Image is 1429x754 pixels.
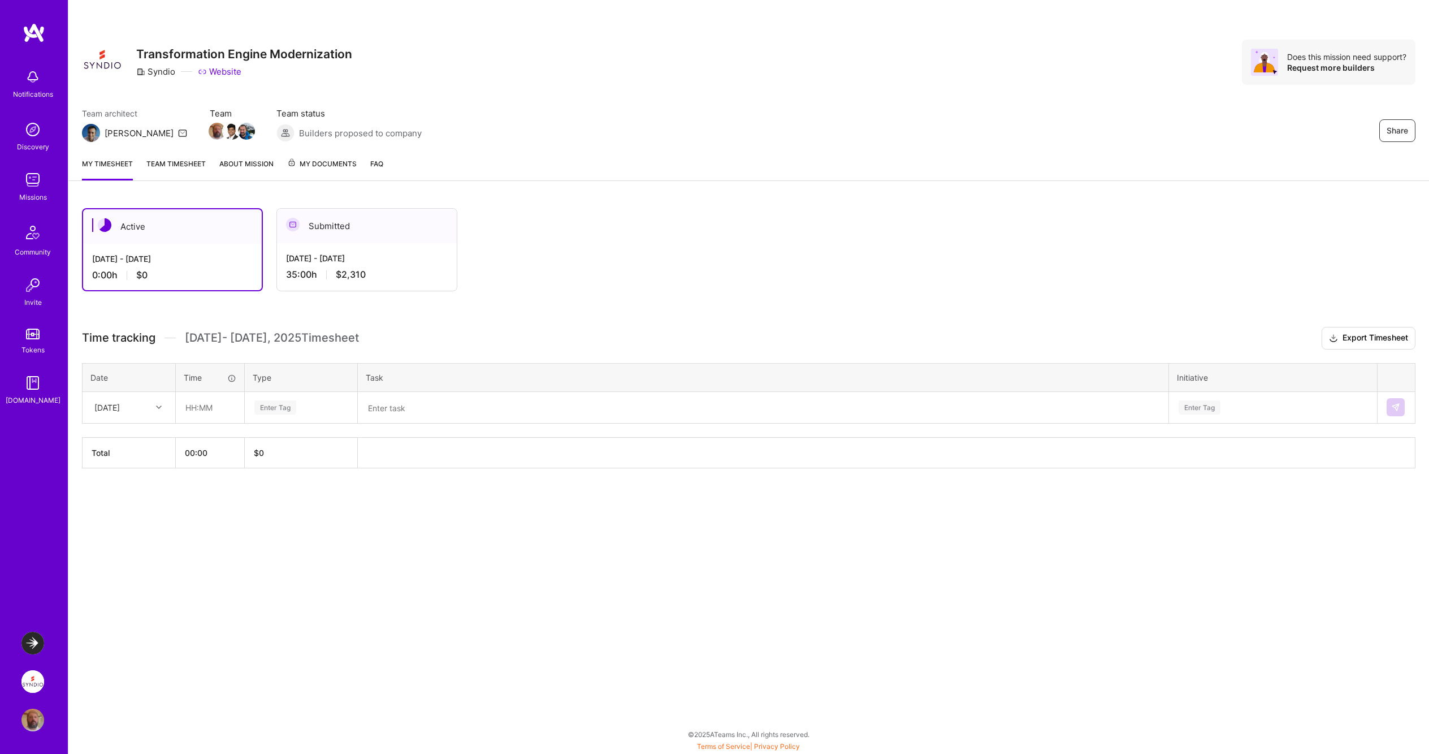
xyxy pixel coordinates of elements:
[6,394,60,406] div: [DOMAIN_NAME]
[697,742,750,751] a: Terms of Service
[83,437,176,468] th: Total
[19,709,47,731] a: User Avatar
[21,372,44,394] img: guide book
[358,363,1169,391] th: Task
[209,123,226,140] img: Team Member Avatar
[15,246,51,258] div: Community
[21,670,44,693] img: Syndio: Transformation Engine Modernization
[176,393,244,423] input: HH:MM
[82,40,123,80] img: Company Logo
[245,363,358,391] th: Type
[1287,62,1406,73] div: Request more builders
[136,269,148,281] span: $0
[21,118,44,141] img: discovery
[92,253,253,265] div: [DATE] - [DATE]
[224,122,239,141] a: Team Member Avatar
[21,709,44,731] img: User Avatar
[24,296,42,308] div: Invite
[1391,403,1400,412] img: Submit
[238,123,255,140] img: Team Member Avatar
[83,209,262,244] div: Active
[21,344,45,356] div: Tokens
[21,66,44,88] img: bell
[136,66,175,77] div: Syndio
[136,67,145,76] i: icon CompanyGray
[239,122,254,141] a: Team Member Avatar
[1179,399,1220,416] div: Enter Tag
[19,670,47,693] a: Syndio: Transformation Engine Modernization
[299,127,422,139] span: Builders proposed to company
[754,742,800,751] a: Privacy Policy
[82,331,155,345] span: Time tracking
[82,158,133,180] a: My timesheet
[176,437,245,468] th: 00:00
[1287,51,1406,62] div: Does this mission need support?
[82,124,100,142] img: Team Architect
[21,169,44,191] img: teamwork
[287,158,357,170] span: My Documents
[156,404,162,410] i: icon Chevron
[219,158,274,180] a: About Mission
[185,331,359,345] span: [DATE] - [DATE] , 2025 Timesheet
[105,127,174,139] div: [PERSON_NAME]
[286,269,448,281] div: 35:00 h
[19,632,47,654] a: LaunchDarkly: Backend and Fullstack Support
[21,632,44,654] img: LaunchDarkly: Backend and Fullstack Support
[1379,119,1415,142] button: Share
[83,363,176,391] th: Date
[178,128,187,137] i: icon Mail
[697,742,800,751] span: |
[276,124,295,142] img: Builders proposed to company
[13,88,53,100] div: Notifications
[370,158,383,180] a: FAQ
[210,107,254,119] span: Team
[82,107,187,119] span: Team architect
[1329,333,1338,344] i: icon Download
[19,191,47,203] div: Missions
[92,269,253,281] div: 0:00 h
[23,23,45,43] img: logo
[1177,372,1369,384] div: Initiative
[286,218,300,231] img: Submitted
[254,399,296,416] div: Enter Tag
[136,47,352,61] h3: Transformation Engine Modernization
[1322,327,1415,350] button: Export Timesheet
[254,448,264,458] span: $ 0
[286,252,448,264] div: [DATE] - [DATE]
[26,329,40,339] img: tokens
[98,218,111,232] img: Active
[198,66,241,77] a: Website
[184,372,236,384] div: Time
[210,122,224,141] a: Team Member Avatar
[94,402,120,413] div: [DATE]
[1387,125,1408,136] span: Share
[223,123,240,140] img: Team Member Avatar
[146,158,206,180] a: Team timesheet
[68,720,1429,748] div: © 2025 ATeams Inc., All rights reserved.
[336,269,366,281] span: $2,310
[17,141,49,153] div: Discovery
[277,209,457,243] div: Submitted
[19,219,46,246] img: Community
[21,274,44,296] img: Invite
[287,158,357,180] a: My Documents
[1251,49,1278,76] img: Avatar
[276,107,422,119] span: Team status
